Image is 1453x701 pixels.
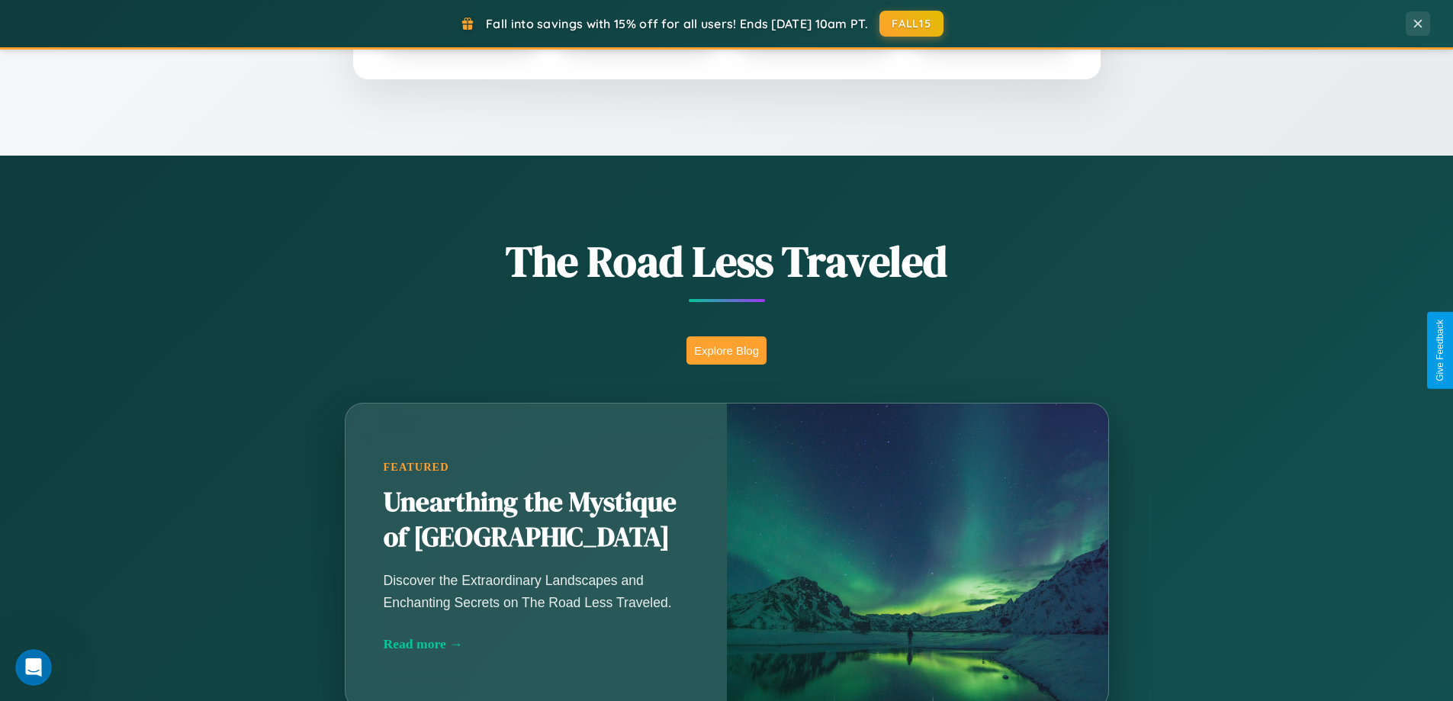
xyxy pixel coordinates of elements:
h1: The Road Less Traveled [269,232,1185,291]
div: Read more → [384,636,689,652]
h2: Unearthing the Mystique of [GEOGRAPHIC_DATA] [384,485,689,555]
div: Give Feedback [1435,320,1445,381]
button: FALL15 [879,11,943,37]
iframe: Intercom live chat [15,649,52,686]
span: Fall into savings with 15% off for all users! Ends [DATE] 10am PT. [486,16,868,31]
div: Featured [384,461,689,474]
button: Explore Blog [686,336,767,365]
p: Discover the Extraordinary Landscapes and Enchanting Secrets on The Road Less Traveled. [384,570,689,613]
